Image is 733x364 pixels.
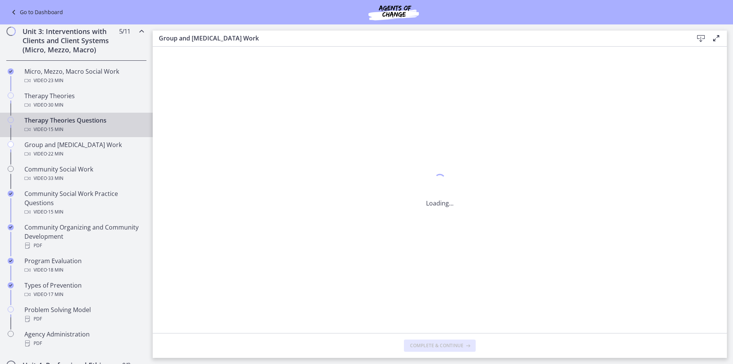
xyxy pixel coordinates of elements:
[47,290,63,299] span: · 17 min
[24,76,144,85] div: Video
[24,256,144,275] div: Program Evaluation
[47,207,63,217] span: · 15 min
[119,27,130,36] span: 5 / 11
[24,305,144,324] div: Problem Solving Model
[24,116,144,134] div: Therapy Theories Questions
[47,174,63,183] span: · 33 min
[410,343,463,349] span: Complete & continue
[47,149,63,159] span: · 22 min
[24,281,144,299] div: Types of Prevention
[8,68,14,74] i: Completed
[426,199,454,208] p: Loading...
[24,174,144,183] div: Video
[24,91,144,110] div: Therapy Theories
[47,76,63,85] span: · 23 min
[426,172,454,189] div: 1
[8,258,14,264] i: Completed
[24,67,144,85] div: Micro, Mezzo, Macro Social Work
[47,125,63,134] span: · 15 min
[24,339,144,348] div: PDF
[24,125,144,134] div: Video
[24,330,144,348] div: Agency Administration
[24,314,144,324] div: PDF
[24,290,144,299] div: Video
[159,34,681,43] h3: Group and [MEDICAL_DATA] Work
[47,100,63,110] span: · 30 min
[47,265,63,275] span: · 18 min
[24,223,144,250] div: Community Organizing and Community Development
[24,140,144,159] div: Group and [MEDICAL_DATA] Work
[348,3,439,21] img: Agents of Change
[404,340,476,352] button: Complete & continue
[23,27,116,54] h2: Unit 3: Interventions with Clients and Client Systems (Micro, Mezzo, Macro)
[8,191,14,197] i: Completed
[24,100,144,110] div: Video
[8,282,14,288] i: Completed
[9,8,63,17] a: Go to Dashboard
[24,241,144,250] div: PDF
[24,165,144,183] div: Community Social Work
[24,149,144,159] div: Video
[24,207,144,217] div: Video
[24,189,144,217] div: Community Social Work Practice Questions
[24,265,144,275] div: Video
[8,224,14,230] i: Completed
